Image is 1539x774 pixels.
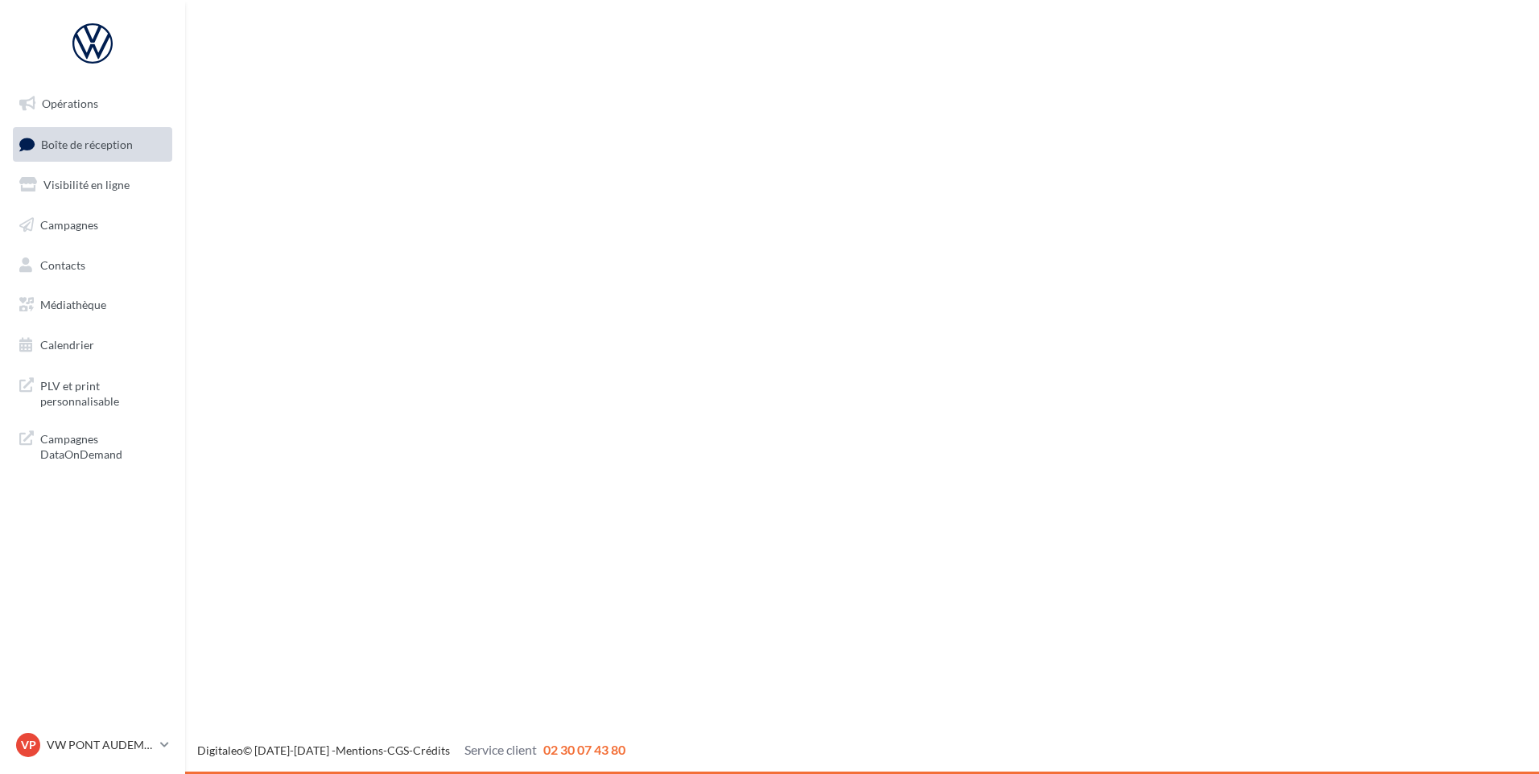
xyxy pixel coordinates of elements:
span: © [DATE]-[DATE] - - - [197,743,625,757]
span: Opérations [42,97,98,110]
span: Médiathèque [40,298,106,311]
a: Calendrier [10,328,175,362]
a: PLV et print personnalisable [10,368,175,416]
a: Crédits [413,743,450,757]
a: Visibilité en ligne [10,168,175,202]
span: Campagnes DataOnDemand [40,428,166,463]
a: Boîte de réception [10,127,175,162]
span: PLV et print personnalisable [40,375,166,410]
span: Calendrier [40,338,94,352]
a: VP VW PONT AUDEMER [13,730,172,760]
a: CGS [387,743,409,757]
span: Contacts [40,257,85,271]
span: Campagnes [40,218,98,232]
span: Service client [464,742,537,757]
a: Campagnes [10,208,175,242]
span: VP [21,737,36,753]
a: Contacts [10,249,175,282]
a: Digitaleo [197,743,243,757]
span: Visibilité en ligne [43,178,130,191]
a: Médiathèque [10,288,175,322]
a: Campagnes DataOnDemand [10,422,175,469]
a: Mentions [336,743,383,757]
span: Boîte de réception [41,137,133,150]
p: VW PONT AUDEMER [47,737,154,753]
a: Opérations [10,87,175,121]
span: 02 30 07 43 80 [543,742,625,757]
